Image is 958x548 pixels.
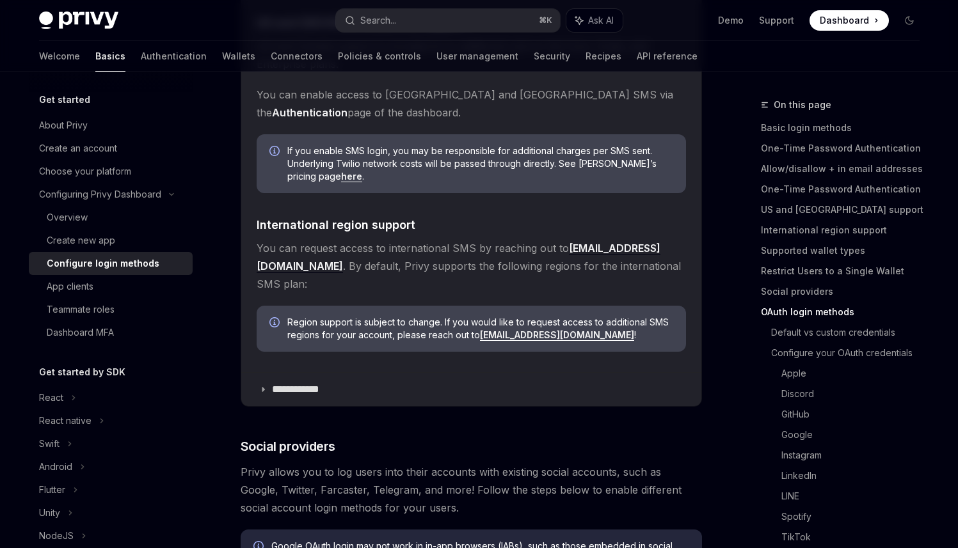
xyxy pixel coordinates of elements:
a: One-Time Password Authentication [761,179,930,200]
div: App clients [47,279,93,294]
a: US and [GEOGRAPHIC_DATA] support [761,200,930,220]
img: dark logo [39,12,118,29]
span: You can request access to international SMS by reaching out to . By default, Privy supports the f... [257,239,686,293]
span: Social providers [241,437,335,455]
a: Google [781,425,930,445]
a: About Privy [29,114,193,137]
a: Recipes [586,41,621,72]
span: Dashboard [820,14,869,27]
a: [EMAIL_ADDRESS][DOMAIN_NAME] [480,329,634,341]
a: Choose your platform [29,160,193,183]
div: Configure login methods [47,256,159,271]
a: Overview [29,206,193,229]
span: International region support [257,216,415,233]
div: Create new app [47,233,115,248]
button: Ask AI [566,9,623,32]
a: Support [759,14,794,27]
span: If you enable SMS login, you may be responsible for additional charges per SMS sent. Underlying T... [287,145,673,183]
span: ⌘ K [539,15,552,26]
a: API reference [637,41,698,72]
div: Flutter [39,482,65,497]
a: LINE [781,486,930,506]
div: Configuring Privy Dashboard [39,187,161,202]
a: Discord [781,384,930,404]
div: NodeJS [39,528,74,544]
a: Connectors [271,41,323,72]
div: Dashboard MFA [47,325,114,340]
a: Dashboard MFA [29,321,193,344]
a: LinkedIn [781,466,930,486]
a: Teammate roles [29,298,193,321]
svg: Info [269,146,282,159]
div: Swift [39,436,60,451]
div: Android [39,459,72,474]
a: Configure your OAuth credentials [771,343,930,363]
a: Supported wallet types [761,240,930,261]
a: App clients [29,275,193,298]
div: Choose your platform [39,164,131,179]
a: GitHub [781,404,930,425]
button: Search...⌘K [336,9,560,32]
span: On this page [774,97,831,113]
a: Default vs custom credentials [771,322,930,343]
button: Toggle dark mode [899,10,920,31]
div: About Privy [39,118,88,133]
a: Instagram [781,445,930,466]
h5: Get started [39,92,90,107]
a: Policies & controls [338,41,421,72]
div: React native [39,413,92,428]
a: Create new app [29,229,193,252]
a: Spotify [781,506,930,527]
a: Restrict Users to a Single Wallet [761,261,930,281]
svg: Info [269,317,282,330]
a: Social providers [761,281,930,302]
div: React [39,390,63,405]
a: Security [534,41,570,72]
a: Welcome [39,41,80,72]
a: One-Time Password Authentication [761,138,930,159]
h5: Get started by SDK [39,364,125,380]
span: You can enable access to [GEOGRAPHIC_DATA] and [GEOGRAPHIC_DATA] SMS via the page of the dashboard. [257,86,686,121]
a: User management [436,41,518,72]
a: International region support [761,220,930,240]
div: Overview [47,210,88,225]
div: Create an account [39,141,117,156]
a: Authentication [141,41,207,72]
span: Privy allows you to log users into their accounts with existing social accounts, such as Google, ... [241,463,702,517]
a: OAuth login methods [761,302,930,322]
div: Teammate roles [47,302,115,317]
strong: Authentication [272,106,347,119]
a: TikTok [781,527,930,547]
span: Region support is subject to change. If you would like to request access to additional SMS region... [287,316,673,341]
a: Allow/disallow + in email addresses [761,159,930,179]
a: Configure login methods [29,252,193,275]
a: Wallets [222,41,255,72]
a: Demo [718,14,744,27]
a: Dashboard [810,10,889,31]
div: Search... [360,13,396,28]
a: Basics [95,41,125,72]
a: Apple [781,363,930,384]
span: Ask AI [588,14,614,27]
a: Create an account [29,137,193,160]
a: Basic login methods [761,118,930,138]
a: here [341,171,362,182]
div: Unity [39,505,60,521]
